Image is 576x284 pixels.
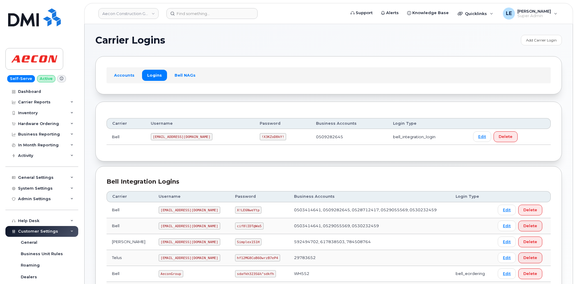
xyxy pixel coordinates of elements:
[235,222,264,230] code: cif8lIDT@Wa5
[523,207,537,213] span: Delete
[107,191,153,202] th: Carrier
[107,202,153,218] td: Bell
[450,191,492,202] th: Login Type
[230,191,289,202] th: Password
[518,221,542,231] button: Delete
[109,70,140,81] a: Accounts
[159,254,220,261] code: [EMAIL_ADDRESS][DOMAIN_NAME]
[159,222,220,230] code: [EMAIL_ADDRESS][DOMAIN_NAME]
[235,206,262,214] code: X!LE6NweYtp
[289,250,450,266] td: 29783652
[498,205,516,215] a: Edit
[159,206,220,214] code: [EMAIL_ADDRESS][DOMAIN_NAME]
[523,223,537,229] span: Delete
[289,202,450,218] td: 0503414641, 0509282645, 0528712417, 0529055569, 0530232459
[523,271,537,276] span: Delete
[518,252,542,263] button: Delete
[498,268,516,279] a: Edit
[289,218,450,234] td: 0503414641, 0529055569, 0530232459
[107,250,153,266] td: Telus
[518,237,542,247] button: Delete
[235,270,276,277] code: sdafkh323S&%^sdkfh
[260,133,286,140] code: !X3KZoD8kY!
[289,234,450,250] td: 592494702, 617838503, 784508764
[388,129,468,145] td: bell_integration_login
[153,191,230,202] th: Username
[169,70,201,81] a: Bell NAGs
[473,131,491,142] a: Edit
[523,239,537,245] span: Delete
[289,266,450,282] td: WH552
[107,118,145,129] th: Carrier
[311,118,388,129] th: Business Accounts
[450,266,492,282] td: bell_eordering
[254,118,311,129] th: Password
[235,238,262,246] code: Simplex151H
[498,221,516,231] a: Edit
[498,252,516,263] a: Edit
[95,36,165,45] span: Carrier Logins
[499,134,513,139] span: Delete
[107,218,153,234] td: Bell
[159,270,183,277] code: AeconGroup
[151,133,212,140] code: [EMAIL_ADDRESS][DOMAIN_NAME]
[311,129,388,145] td: 0509282645
[142,70,167,81] a: Logins
[107,234,153,250] td: [PERSON_NAME]
[107,129,145,145] td: Bell
[107,177,551,186] div: Bell Integration Logins
[159,238,220,246] code: [EMAIL_ADDRESS][DOMAIN_NAME]
[145,118,254,129] th: Username
[523,255,537,261] span: Delete
[518,205,542,215] button: Delete
[518,268,542,279] button: Delete
[498,237,516,247] a: Edit
[494,131,518,142] button: Delete
[235,254,280,261] code: hf12MG8CoB6OwrzB7eP4
[521,35,562,45] a: Add Carrier Login
[107,266,153,282] td: Bell
[388,118,468,129] th: Login Type
[289,191,450,202] th: Business Accounts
